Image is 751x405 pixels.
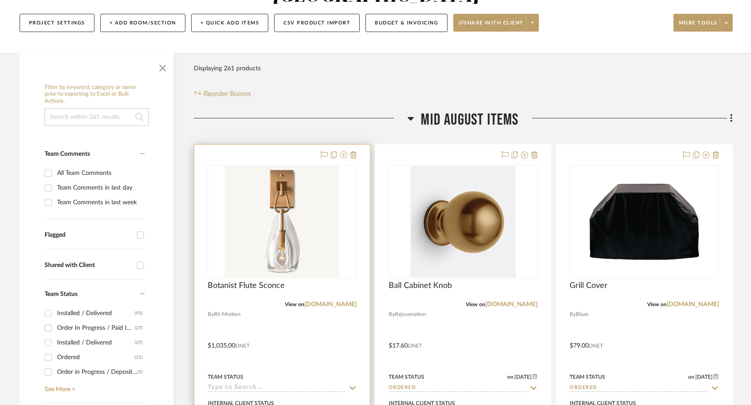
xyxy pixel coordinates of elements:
span: Rejuvenation [395,310,426,319]
div: (21) [135,350,143,364]
span: [DATE] [694,374,714,380]
div: 0 [389,166,537,278]
div: Team Status [570,373,605,381]
div: Order In Progress / Paid In Full w/ Freight, No Balance due [57,321,135,335]
div: Flagged [45,231,132,239]
div: Order in Progress / Deposit Paid / Balance due [57,365,137,379]
a: [DOMAIN_NAME] [304,301,357,308]
div: (27) [135,321,143,335]
span: on [688,374,694,380]
span: Rh Modern [214,310,241,319]
img: Ball Cabinet Knob [410,166,516,277]
input: Search within 261 results [45,108,149,126]
button: Project Settings [20,14,94,32]
button: + Quick Add Items [191,14,269,32]
span: Reorder Rooms [204,89,251,99]
a: [DOMAIN_NAME] [485,301,538,308]
input: Type to Search… [389,384,527,393]
div: Team Comments in last day [57,181,143,195]
span: Mid August Items [421,110,518,130]
img: Botanist Flute Sconce [225,166,339,277]
div: Displaying 261 products [194,60,261,77]
button: CSV Product Import [274,14,360,32]
button: Close [154,57,172,75]
span: More tools [679,20,718,33]
button: Reorder Rooms [194,89,251,99]
span: Grill Cover [570,281,607,291]
span: Botanist Flute Sconce [208,281,285,291]
button: Budget & Invoicing [365,14,447,32]
div: (5) [137,365,143,379]
button: Share with client [453,14,539,32]
div: Shared with Client [45,262,132,269]
div: (93) [135,306,143,320]
div: Team Status [208,373,243,381]
div: (27) [135,336,143,350]
input: Type to Search… [570,384,708,393]
span: Share with client [459,20,524,33]
span: Team Comments [45,151,90,157]
span: [DATE] [513,374,533,380]
div: Installed / Delivered [57,336,135,350]
div: Team Comments in last week [57,195,143,210]
span: By [208,310,214,319]
span: View on [285,302,304,307]
button: More tools [673,14,733,32]
input: Type to Search… [208,384,346,393]
div: All Team Comments [57,166,143,180]
span: Ball Cabinet Knob [389,281,452,291]
span: Team Status [45,291,78,297]
div: Team Status [389,373,424,381]
span: View on [647,302,667,307]
span: Blaze [576,310,588,319]
a: See More + [42,379,145,393]
span: By [570,310,576,319]
span: on [507,374,513,380]
span: View on [466,302,485,307]
a: [DOMAIN_NAME] [667,301,719,308]
span: By [389,310,395,319]
img: Grill Cover [588,166,700,277]
div: Installed / Delivered [57,306,135,320]
button: + Add Room/Section [100,14,185,32]
h6: Filter by keyword, category or name prior to exporting to Excel or Bulk Actions [45,84,149,105]
div: Ordered [57,350,135,364]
